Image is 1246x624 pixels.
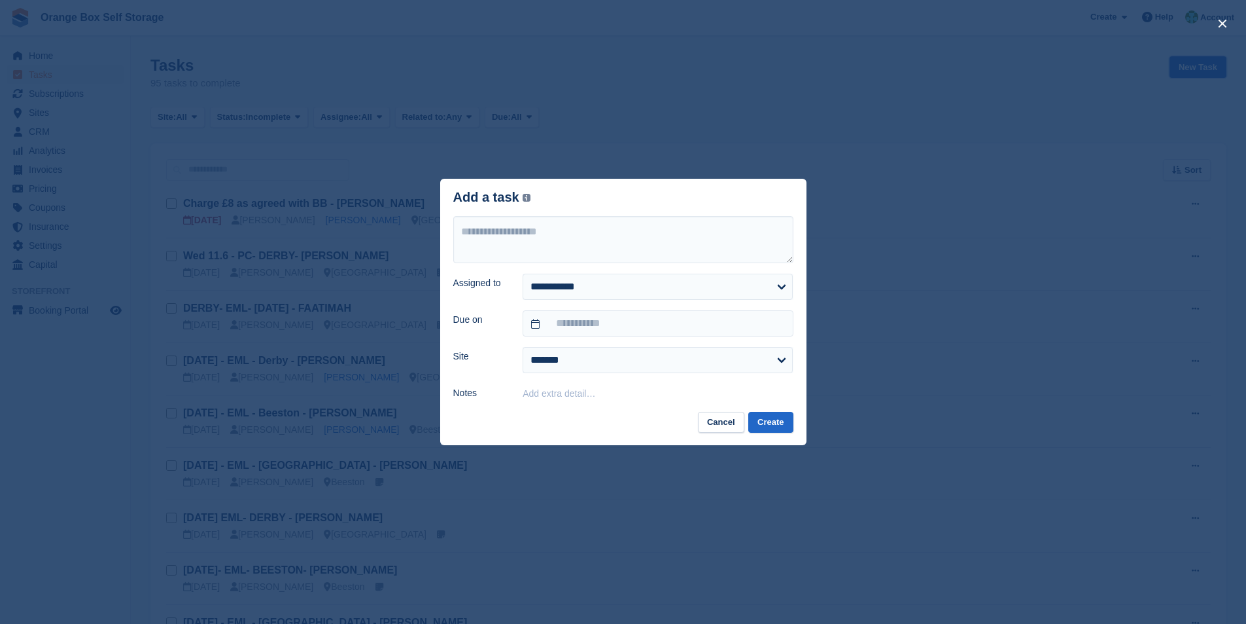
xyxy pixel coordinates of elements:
label: Assigned to [453,276,508,290]
button: Add extra detail… [523,388,595,399]
button: Create [748,412,793,433]
img: icon-info-grey-7440780725fd019a000dd9b08b2336e03edf1995a4989e88bcd33f0948082b44.svg [523,194,530,202]
label: Due on [453,313,508,327]
label: Site [453,350,508,363]
button: Cancel [698,412,744,433]
button: close [1212,13,1233,34]
div: Add a task [453,190,531,205]
label: Notes [453,386,508,400]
